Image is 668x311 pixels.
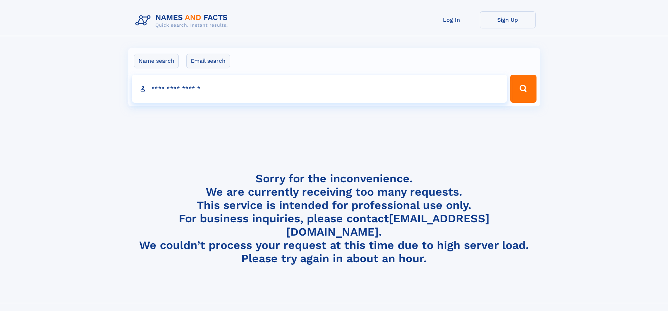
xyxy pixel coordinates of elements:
[424,11,480,28] a: Log In
[510,75,536,103] button: Search Button
[133,172,536,265] h4: Sorry for the inconvenience. We are currently receiving too many requests. This service is intend...
[480,11,536,28] a: Sign Up
[286,212,490,238] a: [EMAIL_ADDRESS][DOMAIN_NAME]
[134,54,179,68] label: Name search
[186,54,230,68] label: Email search
[133,11,234,30] img: Logo Names and Facts
[132,75,507,103] input: search input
